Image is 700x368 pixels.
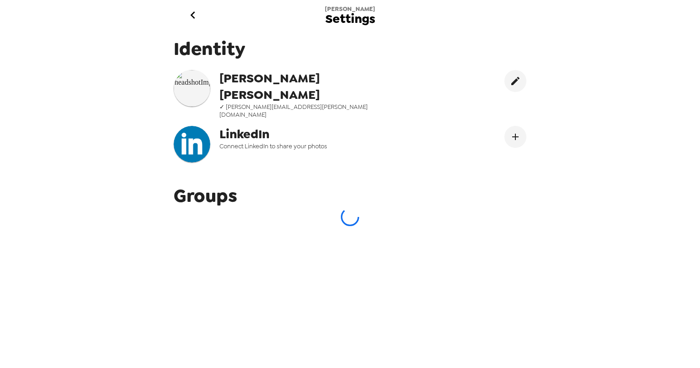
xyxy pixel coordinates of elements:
[219,70,405,103] span: [PERSON_NAME] [PERSON_NAME]
[504,70,526,92] button: edit
[219,142,405,150] span: Connect LinkedIn to share your photos
[174,37,526,61] span: Identity
[504,126,526,148] button: Connect LinekdIn
[325,5,375,13] span: [PERSON_NAME]
[219,126,405,142] span: LinkedIn
[174,184,237,208] span: Groups
[174,70,210,107] img: headshotImg
[325,13,375,25] span: Settings
[174,126,210,162] img: headshotImg
[219,103,405,119] span: ✓ [PERSON_NAME][EMAIL_ADDRESS][PERSON_NAME][DOMAIN_NAME]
